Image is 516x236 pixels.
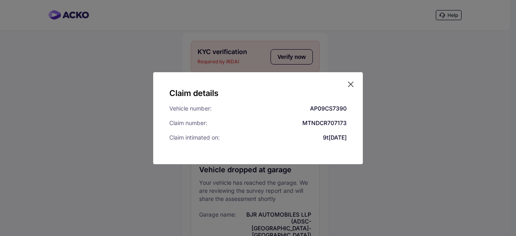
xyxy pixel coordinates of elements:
[302,119,347,127] div: MTNDCR707173
[169,134,220,142] div: Claim intimated on:
[169,104,212,113] div: Vehicle number:
[323,134,347,142] div: 9t[DATE]
[169,119,207,127] div: Claim number:
[169,88,347,98] h5: Claim details
[310,104,347,113] div: AP09CS7390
